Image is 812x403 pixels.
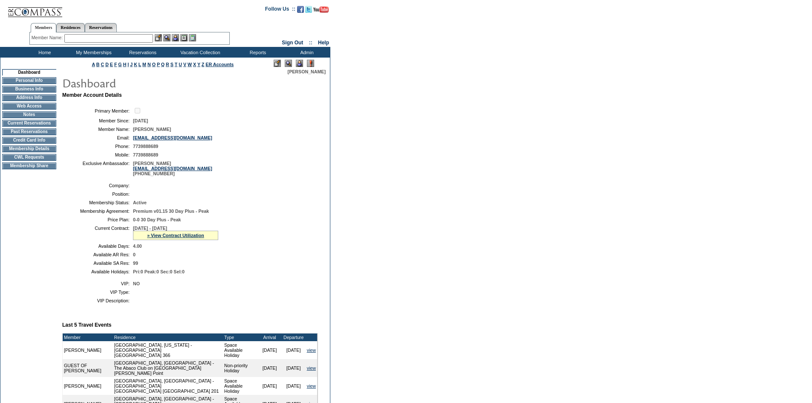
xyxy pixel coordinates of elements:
[142,62,146,67] a: M
[180,34,188,41] img: Reservations
[117,47,166,58] td: Reservations
[258,333,282,341] td: Arrival
[66,161,130,176] td: Exclusive Ambassador:
[66,281,130,286] td: VIP:
[179,62,182,67] a: U
[127,62,129,67] a: I
[66,244,130,249] td: Available Days:
[133,217,181,222] span: 0-0 30 Day Plus - Peak
[96,62,100,67] a: B
[66,152,130,157] td: Mobile:
[274,60,281,67] img: Edit Mode
[2,103,56,110] td: Web Access
[63,341,113,359] td: [PERSON_NAME]
[265,5,295,15] td: Follow Us ::
[31,23,57,32] a: Members
[202,62,205,67] a: Z
[134,62,137,67] a: K
[133,244,142,249] span: 4.00
[155,34,162,41] img: b_edit.gif
[66,226,130,240] td: Current Contract:
[318,40,329,46] a: Help
[62,92,122,98] b: Member Account Details
[305,6,312,13] img: Follow us on Twitter
[297,6,304,13] img: Become our fan on Facebook
[2,69,56,75] td: Dashboard
[152,62,156,67] a: O
[147,233,204,238] a: » View Contract Utilization
[307,60,314,67] img: Log Concern/Member Elevation
[133,166,212,171] a: [EMAIL_ADDRESS][DOMAIN_NAME]
[258,377,282,395] td: [DATE]
[282,377,306,395] td: [DATE]
[258,359,282,377] td: [DATE]
[205,62,234,67] a: ER Accounts
[118,62,121,67] a: G
[282,40,303,46] a: Sign Out
[66,191,130,197] td: Position:
[66,269,130,274] td: Available Holidays:
[133,252,136,257] span: 0
[282,359,306,377] td: [DATE]
[307,365,316,371] a: view
[92,62,95,67] a: A
[2,111,56,118] td: Notes
[133,200,147,205] span: Active
[307,348,316,353] a: view
[66,217,130,222] td: Price Plan:
[113,341,223,359] td: [GEOGRAPHIC_DATA], [US_STATE] - [GEOGRAPHIC_DATA] [GEOGRAPHIC_DATA] 366
[66,127,130,132] td: Member Name:
[2,154,56,161] td: CWL Requests
[313,9,329,14] a: Subscribe to our YouTube Channel
[133,144,158,149] span: 7739888689
[133,161,212,176] span: [PERSON_NAME] [PHONE_NUMBER]
[66,298,130,303] td: VIP Description:
[139,62,141,67] a: L
[258,341,282,359] td: [DATE]
[66,107,130,115] td: Primary Member:
[66,183,130,188] td: Company:
[68,47,117,58] td: My Memberships
[281,47,330,58] td: Admin
[133,281,140,286] span: NO
[175,62,178,67] a: T
[66,144,130,149] td: Phone:
[66,261,130,266] td: Available SA Res:
[147,62,151,67] a: N
[223,359,258,377] td: Non-priority Holiday
[32,34,64,41] div: Member Name:
[2,145,56,152] td: Membership Details
[114,62,117,67] a: F
[113,333,223,341] td: Residence
[172,34,179,41] img: Impersonate
[2,77,56,84] td: Personal Info
[63,377,113,395] td: [PERSON_NAME]
[223,377,258,395] td: Space Available Holiday
[123,62,127,67] a: H
[285,60,292,67] img: View Mode
[56,23,85,32] a: Residences
[282,341,306,359] td: [DATE]
[282,333,306,341] td: Departure
[66,135,130,140] td: Email:
[2,94,56,101] td: Address Info
[133,209,209,214] span: Premium v01.15 30 Day Plus - Peak
[62,74,232,91] img: pgTtlDashboard.gif
[2,128,56,135] td: Past Reservations
[2,86,56,93] td: Business Info
[133,118,148,123] span: [DATE]
[133,261,138,266] span: 99
[101,62,104,67] a: C
[193,62,196,67] a: X
[113,359,223,377] td: [GEOGRAPHIC_DATA], [GEOGRAPHIC_DATA] - The Abaco Club on [GEOGRAPHIC_DATA] [PERSON_NAME] Point
[133,152,158,157] span: 7739888689
[110,62,113,67] a: E
[133,127,171,132] span: [PERSON_NAME]
[223,341,258,359] td: Space Available Holiday
[183,62,186,67] a: V
[113,377,223,395] td: [GEOGRAPHIC_DATA], [GEOGRAPHIC_DATA] - [GEOGRAPHIC_DATA] [GEOGRAPHIC_DATA] [GEOGRAPHIC_DATA] 201
[307,383,316,389] a: view
[188,62,192,67] a: W
[66,209,130,214] td: Membership Agreement:
[133,269,185,274] span: Pri:0 Peak:0 Sec:0 Sel:0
